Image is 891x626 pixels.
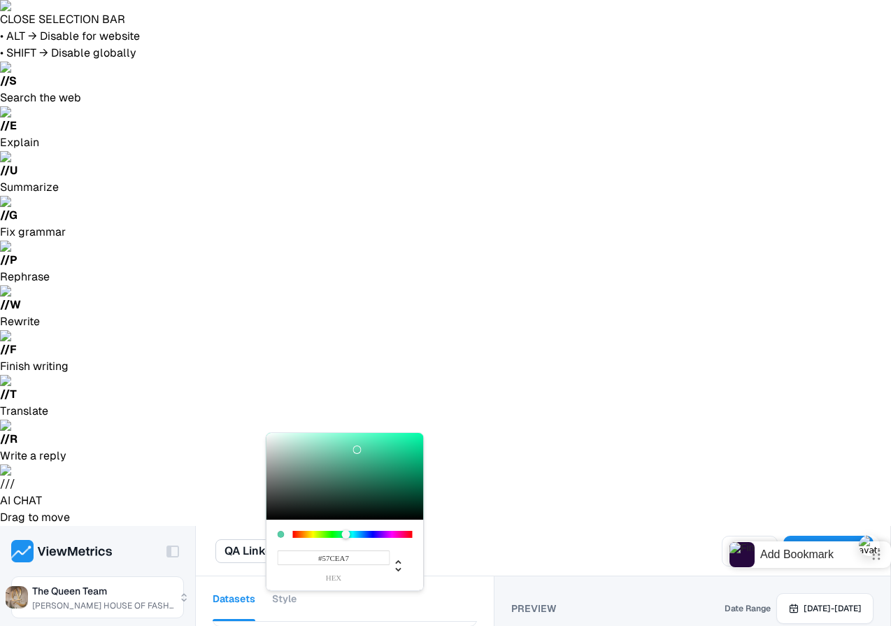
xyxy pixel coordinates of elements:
[776,593,874,624] button: [DATE]-[DATE]
[6,586,28,609] img: The Queen Team
[11,540,113,562] img: ViewMetrics's logo with text
[213,576,255,621] button: Datasets
[272,576,297,621] button: Style
[725,602,771,615] span: Date Range
[32,583,107,599] span: The Queen Team
[804,602,862,615] span: [DATE] - [DATE]
[783,536,874,567] button: Save Changes
[511,602,557,615] span: Preview
[278,574,390,582] label: hex
[722,536,778,567] a: Cancel
[32,599,173,612] span: [PERSON_NAME] HOUSE OF FASH...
